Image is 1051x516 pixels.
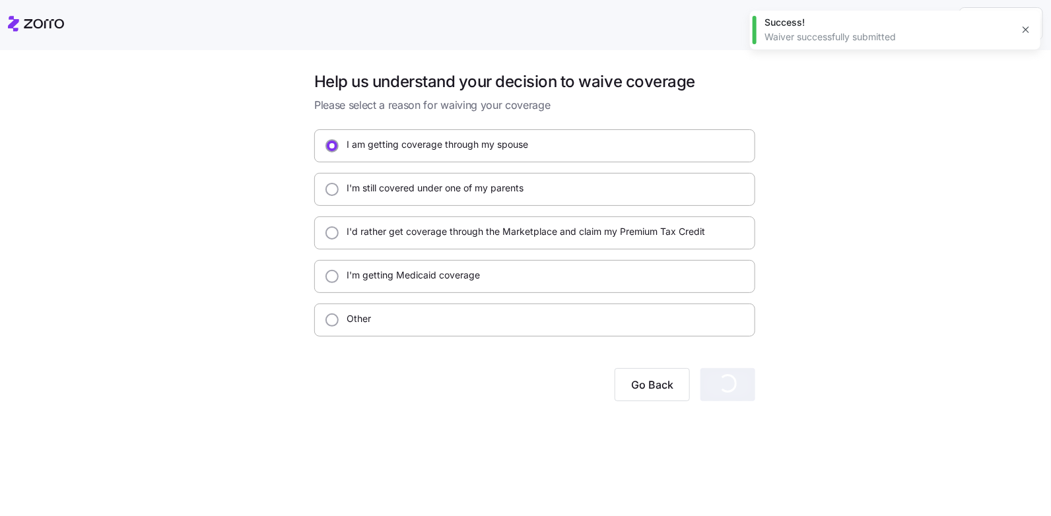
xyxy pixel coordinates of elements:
[314,97,755,113] span: Please select a reason for waiving your coverage
[339,138,528,151] label: I am getting coverage through my spouse
[314,71,755,92] h1: Help us understand your decision to waive coverage
[764,16,1011,29] div: Success!
[339,269,480,282] label: I'm getting Medicaid coverage
[764,30,1011,44] div: Waiver successfully submitted
[615,368,690,401] button: Go Back
[339,312,371,325] label: Other
[631,377,673,393] span: Go Back
[339,225,705,238] label: I'd rather get coverage through the Marketplace and claim my Premium Tax Credit
[339,181,524,195] label: I'm still covered under one of my parents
